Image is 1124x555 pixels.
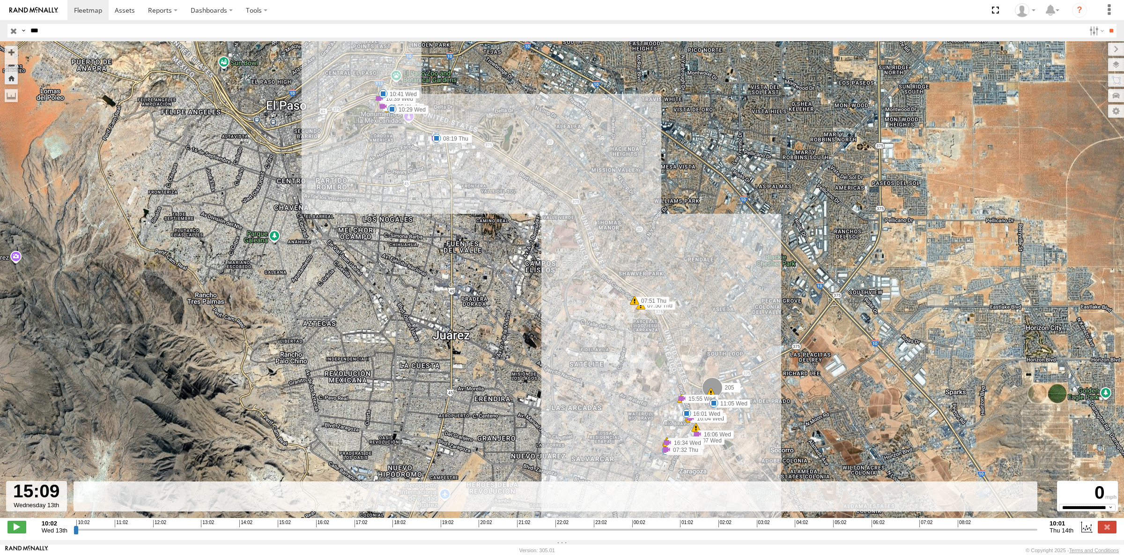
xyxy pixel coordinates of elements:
[757,520,770,527] span: 03:02
[833,520,846,527] span: 05:02
[919,520,932,527] span: 07:02
[680,520,693,527] span: 01:02
[1086,24,1106,37] label: Search Filter Options
[667,439,704,447] label: 16:34 Wed
[706,388,716,397] div: 7
[714,399,750,408] label: 11:05 Wed
[725,384,734,391] span: 205
[1026,547,1119,553] div: © Copyright 2025 -
[479,520,492,527] span: 20:02
[5,46,18,59] button: Zoom in
[795,520,808,527] span: 04:02
[115,520,128,527] span: 11:02
[5,89,18,102] label: Measure
[383,90,420,98] label: 10:41 Wed
[519,547,555,553] div: Version: 305.01
[667,438,703,446] label: 16:33 Wed
[239,520,252,527] span: 14:02
[1072,3,1087,18] i: ?
[9,7,58,14] img: rand-logo.svg
[441,520,454,527] span: 19:02
[379,95,416,103] label: 10:39 Wed
[1012,3,1039,17] div: Roberto Garcia
[641,301,675,310] label: 07:50 Thu
[153,520,166,527] span: 12:02
[5,546,48,555] a: Visit our Website
[872,520,885,527] span: 06:02
[690,414,727,423] label: 16:04 Wed
[687,410,723,418] label: 16:01 Wed
[718,520,732,527] span: 02:02
[1050,520,1073,527] strong: 10:01
[682,395,718,403] label: 15:55 Wed
[392,105,429,114] label: 10:29 Wed
[5,72,18,84] button: Zoom Home
[278,520,291,527] span: 15:02
[316,520,329,527] span: 16:02
[958,520,971,527] span: 08:02
[42,527,67,534] span: Wed 13th Aug 2025
[594,520,607,527] span: 23:02
[201,520,214,527] span: 13:02
[20,24,27,37] label: Search Query
[436,135,471,143] label: 08:19 Thu
[697,430,734,439] label: 16:06 Wed
[42,520,67,527] strong: 10:02
[635,297,669,305] label: 07:51 Thu
[392,520,406,527] span: 18:02
[1108,105,1124,118] label: Map Settings
[5,59,18,72] button: Zoom out
[1069,547,1119,553] a: Terms and Conditions
[632,520,645,527] span: 00:02
[688,436,725,445] label: 16:07 Wed
[355,520,368,527] span: 17:02
[1098,521,1117,533] label: Close
[76,520,89,527] span: 10:02
[555,520,569,527] span: 22:02
[1050,527,1073,534] span: Thu 14th Aug 2025
[691,423,701,432] div: 5
[1058,482,1117,504] div: 0
[666,446,701,454] label: 07:32 Thu
[7,521,26,533] label: Play/Stop
[517,520,530,527] span: 21:02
